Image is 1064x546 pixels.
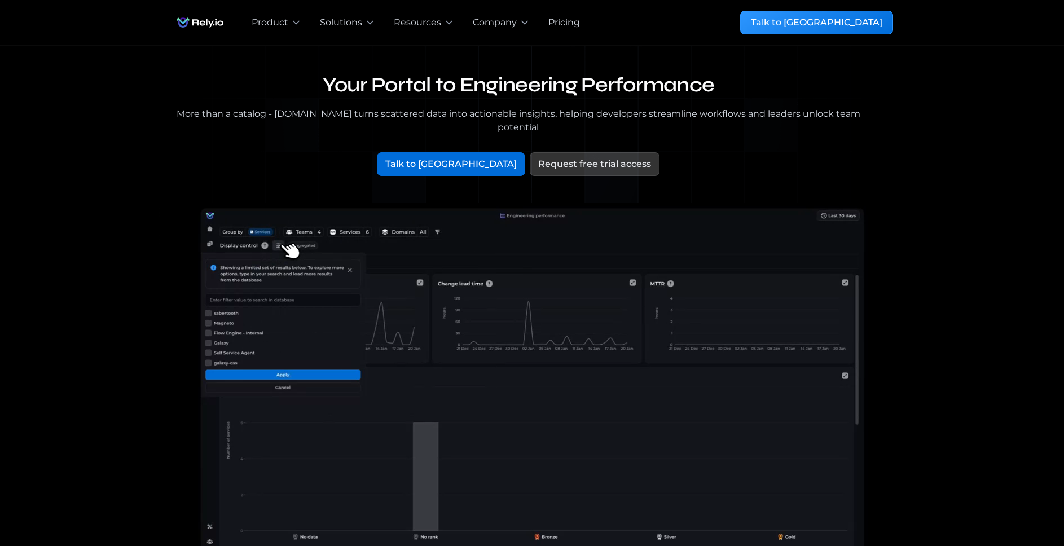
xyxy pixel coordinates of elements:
[473,16,517,29] div: Company
[377,152,525,176] a: Talk to [GEOGRAPHIC_DATA]
[171,11,229,34] a: home
[252,16,288,29] div: Product
[385,157,517,171] div: Talk to [GEOGRAPHIC_DATA]
[394,16,441,29] div: Resources
[320,16,362,29] div: Solutions
[751,16,882,29] div: Talk to [GEOGRAPHIC_DATA]
[530,152,659,176] a: Request free trial access
[990,472,1048,530] iframe: Chatbot
[538,157,651,171] div: Request free trial access
[740,11,893,34] a: Talk to [GEOGRAPHIC_DATA]
[171,107,866,134] div: More than a catalog - [DOMAIN_NAME] turns scattered data into actionable insights, helping develo...
[171,73,866,98] h1: Your Portal to Engineering Performance
[171,11,229,34] img: Rely.io logo
[548,16,580,29] a: Pricing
